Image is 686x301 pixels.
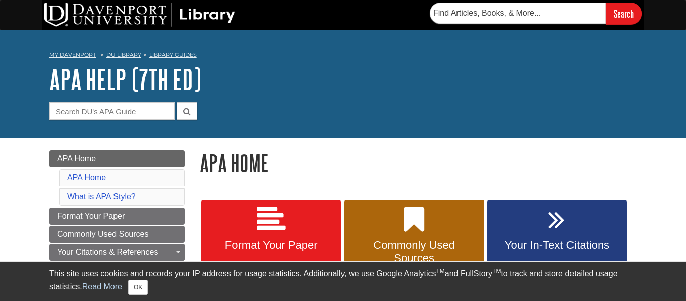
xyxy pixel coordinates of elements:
[344,200,484,275] a: Commonly Used Sources
[49,64,201,95] a: APA Help (7th Ed)
[67,192,136,201] a: What is APA Style?
[57,248,158,256] span: Your Citations & References
[495,239,619,252] span: Your In-Text Citations
[49,268,637,295] div: This site uses cookies and records your IP address for usage statistics. Additionally, we use Goo...
[487,200,627,275] a: Your In-Text Citations
[128,280,148,295] button: Close
[57,212,125,220] span: Format Your Paper
[352,239,476,265] span: Commonly Used Sources
[49,208,185,225] a: Format Your Paper
[49,150,185,167] a: APA Home
[49,244,185,261] a: Your Citations & References
[82,282,122,291] a: Read More
[57,230,148,238] span: Commonly Used Sources
[430,3,606,24] input: Find Articles, Books, & More...
[492,268,501,275] sup: TM
[209,239,333,252] span: Format Your Paper
[436,268,444,275] sup: TM
[57,154,96,163] span: APA Home
[49,226,185,243] a: Commonly Used Sources
[201,200,341,275] a: Format Your Paper
[430,3,642,24] form: Searches DU Library's articles, books, and more
[49,51,96,59] a: My Davenport
[49,102,175,120] input: Search DU's APA Guide
[606,3,642,24] input: Search
[49,48,637,64] nav: breadcrumb
[149,51,197,58] a: Library Guides
[106,51,141,58] a: DU Library
[200,150,637,176] h1: APA Home
[44,3,235,27] img: DU Library
[67,173,106,182] a: APA Home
